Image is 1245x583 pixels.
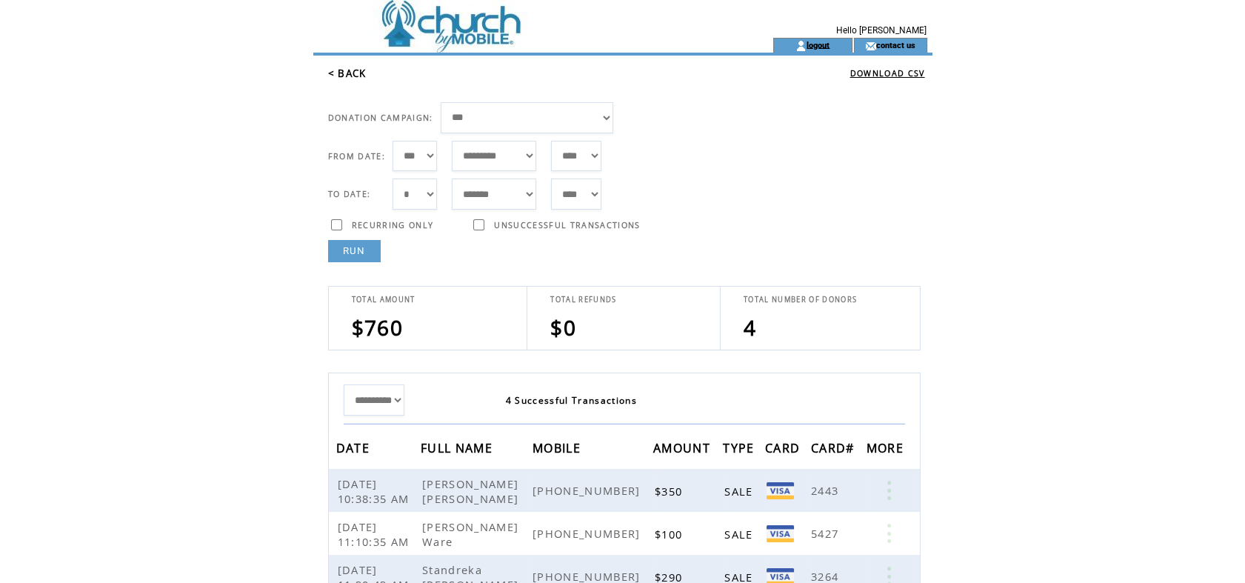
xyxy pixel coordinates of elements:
[550,313,576,342] span: $0
[655,484,686,499] span: $350
[724,484,756,499] span: SALE
[352,220,434,230] span: RECURRING ONLY
[653,436,714,464] span: AMOUNT
[422,519,518,549] span: [PERSON_NAME] Ware
[533,443,584,452] a: MOBILE
[811,526,842,541] span: 5427
[328,151,385,161] span: FROM DATE:
[876,40,915,50] a: contact us
[328,113,433,123] span: DONATION CAMPAIGN:
[533,483,644,498] span: [PHONE_NUMBER]
[328,189,371,199] span: TO DATE:
[506,394,637,407] span: 4 Successful Transactions
[421,436,496,464] span: FULL NAME
[550,295,616,304] span: TOTAL REFUNDS
[336,443,373,452] a: DATE
[744,313,756,342] span: 4
[867,436,907,464] span: MORE
[494,220,640,230] span: UNSUCCESSFUL TRANSACTIONS
[807,40,830,50] a: logout
[421,443,496,452] a: FULL NAME
[352,313,403,342] span: $760
[811,436,858,464] span: CARD#
[723,436,758,464] span: TYPE
[338,476,413,506] span: [DATE] 10:38:35 AM
[338,519,413,549] span: [DATE] 11:10:35 AM
[765,436,804,464] span: CARD
[352,295,415,304] span: TOTAL AMOUNT
[533,526,644,541] span: [PHONE_NUMBER]
[811,483,842,498] span: 2443
[744,295,857,304] span: TOTAL NUMBER OF DONORS
[328,67,367,80] a: < BACK
[811,443,858,452] a: CARD#
[328,240,381,262] a: RUN
[765,443,804,452] a: CARD
[724,527,756,542] span: SALE
[336,436,373,464] span: DATE
[795,40,807,52] img: account_icon.gif
[865,40,876,52] img: contact_us_icon.gif
[767,525,794,542] img: Visa
[723,443,758,452] a: TYPE
[655,527,686,542] span: $100
[767,482,794,499] img: Visa
[422,476,522,506] span: [PERSON_NAME] [PERSON_NAME]
[850,68,925,79] a: DOWNLOAD CSV
[533,436,584,464] span: MOBILE
[653,443,714,452] a: AMOUNT
[836,25,927,36] span: Hello [PERSON_NAME]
